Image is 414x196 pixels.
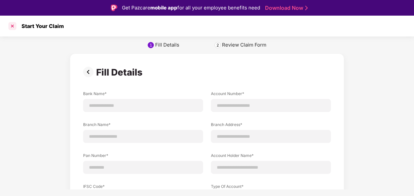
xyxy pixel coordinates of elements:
[83,184,203,192] label: IFSC Code*
[155,42,179,48] div: Fill Details
[150,5,177,11] strong: mobile app
[222,42,266,48] div: Review Claim Form
[122,4,260,12] div: Get Pazcare for all your employee benefits need
[83,153,203,161] label: Pan Number*
[18,23,64,29] div: Start Your Claim
[111,5,117,11] img: Logo
[211,91,331,99] label: Account Number*
[83,67,96,77] img: svg+xml;base64,PHN2ZyBpZD0iUHJldi0zMngzMiIgeG1sbnM9Imh0dHA6Ly93d3cudzMub3JnLzIwMDAvc3ZnIiB3aWR0aD...
[83,91,203,99] label: Bank Name*
[216,43,219,48] div: 2
[211,122,331,130] label: Branch Address*
[150,43,152,48] div: 1
[211,153,331,161] label: Account Holder Name*
[96,67,145,78] div: Fill Details
[83,122,203,130] label: Branch Name*
[211,184,331,192] label: Type Of Account*
[305,5,308,11] img: Stroke
[265,5,306,11] a: Download Now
